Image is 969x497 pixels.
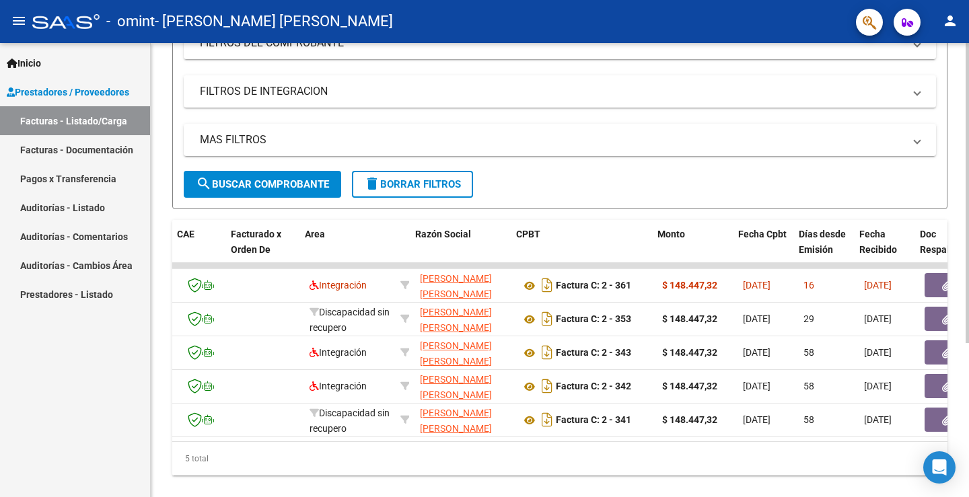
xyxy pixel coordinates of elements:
[200,132,904,147] mat-panel-title: MAS FILTROS
[556,415,631,426] strong: Factura C: 2 - 341
[662,414,717,425] strong: $ 148.447,32
[942,13,958,29] mat-icon: person
[864,280,892,291] span: [DATE]
[864,313,892,324] span: [DATE]
[299,220,390,279] datatable-header-cell: Area
[511,220,652,279] datatable-header-cell: CPBT
[803,414,814,425] span: 58
[184,75,936,108] mat-expansion-panel-header: FILTROS DE INTEGRACION
[7,85,129,100] span: Prestadores / Proveedores
[652,220,733,279] datatable-header-cell: Monto
[803,280,814,291] span: 16
[803,347,814,358] span: 58
[11,13,27,29] mat-icon: menu
[743,381,770,391] span: [DATE]
[415,229,471,239] span: Razón Social
[7,56,41,71] span: Inicio
[420,408,492,434] span: [PERSON_NAME] [PERSON_NAME]
[733,220,793,279] datatable-header-cell: Fecha Cpbt
[177,229,194,239] span: CAE
[556,381,631,392] strong: Factura C: 2 - 342
[854,220,914,279] datatable-header-cell: Fecha Recibido
[184,124,936,156] mat-expansion-panel-header: MAS FILTROS
[420,372,510,400] div: 27203813908
[803,313,814,324] span: 29
[538,409,556,430] i: Descargar documento
[556,348,631,358] strong: Factura C: 2 - 343
[923,451,956,484] div: Open Intercom Messenger
[662,347,717,358] strong: $ 148.447,32
[538,308,556,330] i: Descargar documento
[657,229,685,239] span: Monto
[196,178,329,190] span: Buscar Comprobante
[420,374,492,400] span: [PERSON_NAME] [PERSON_NAME]
[420,305,510,333] div: 27203813908
[538,274,556,296] i: Descargar documento
[410,220,511,279] datatable-header-cell: Razón Social
[305,229,325,239] span: Area
[662,313,717,324] strong: $ 148.447,32
[420,340,492,367] span: [PERSON_NAME] [PERSON_NAME]
[420,406,510,434] div: 27203813908
[864,347,892,358] span: [DATE]
[743,280,770,291] span: [DATE]
[793,220,854,279] datatable-header-cell: Días desde Emisión
[864,414,892,425] span: [DATE]
[420,307,492,333] span: [PERSON_NAME] [PERSON_NAME]
[106,7,155,36] span: - omint
[184,171,341,198] button: Buscar Comprobante
[172,220,225,279] datatable-header-cell: CAE
[538,375,556,397] i: Descargar documento
[310,347,367,358] span: Integración
[556,314,631,325] strong: Factura C: 2 - 353
[310,307,390,333] span: Discapacidad sin recupero
[196,176,212,192] mat-icon: search
[364,178,461,190] span: Borrar Filtros
[743,414,770,425] span: [DATE]
[662,381,717,391] strong: $ 148.447,32
[859,229,897,255] span: Fecha Recibido
[310,280,367,291] span: Integración
[200,84,904,99] mat-panel-title: FILTROS DE INTEGRACION
[155,7,393,36] span: - [PERSON_NAME] [PERSON_NAME]
[364,176,380,192] mat-icon: delete
[231,229,281,255] span: Facturado x Orden De
[803,381,814,391] span: 58
[420,271,510,299] div: 27203813908
[420,273,492,299] span: [PERSON_NAME] [PERSON_NAME]
[310,381,367,391] span: Integración
[538,342,556,363] i: Descargar documento
[743,347,770,358] span: [DATE]
[352,171,473,198] button: Borrar Filtros
[516,229,540,239] span: CPBT
[662,280,717,291] strong: $ 148.447,32
[420,338,510,367] div: 27203813908
[556,280,631,291] strong: Factura C: 2 - 361
[172,442,947,475] div: 5 total
[310,408,390,434] span: Discapacidad sin recupero
[864,381,892,391] span: [DATE]
[743,313,770,324] span: [DATE]
[738,229,787,239] span: Fecha Cpbt
[799,229,846,255] span: Días desde Emisión
[225,220,299,279] datatable-header-cell: Facturado x Orden De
